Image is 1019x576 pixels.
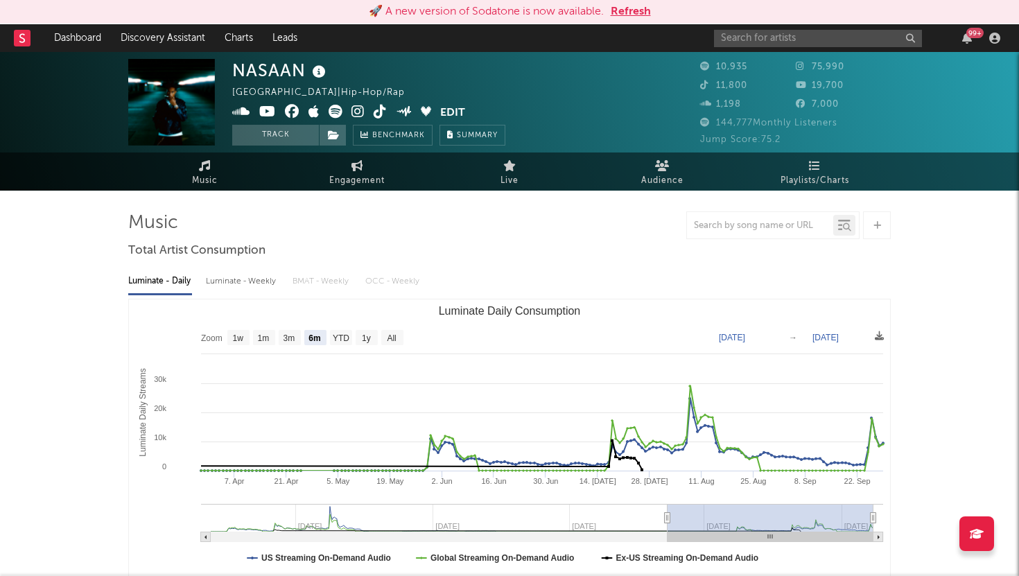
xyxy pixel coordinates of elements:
text: All [387,333,396,343]
span: 19,700 [796,81,844,90]
text: Zoom [201,333,223,343]
div: 99 + [966,28,984,38]
text: 0 [162,462,166,471]
a: Leads [263,24,307,52]
text: 25. Aug [740,477,766,485]
text: 1y [362,333,371,343]
text: → [789,333,797,342]
input: Search by song name or URL [687,220,833,232]
text: [DATE] [812,333,839,342]
text: 7. Apr [225,477,245,485]
text: 20k [154,404,166,412]
input: Search for artists [714,30,922,47]
text: 2. Jun [432,477,453,485]
text: 22. Sep [844,477,871,485]
text: 21. Apr [275,477,299,485]
text: US Streaming On-Demand Audio [261,553,391,563]
text: 30. Jun [533,477,558,485]
text: 8. Sep [794,477,817,485]
a: Music [128,152,281,191]
span: Jump Score: 75.2 [700,135,781,144]
span: Engagement [329,173,385,189]
span: Benchmark [372,128,425,144]
a: Discovery Assistant [111,24,215,52]
a: Audience [586,152,738,191]
a: Engagement [281,152,433,191]
button: Edit [440,105,465,122]
a: Benchmark [353,125,433,146]
a: Charts [215,24,263,52]
text: 14. [DATE] [580,477,616,485]
span: 144,777 Monthly Listeners [700,119,837,128]
span: 11,800 [700,81,747,90]
div: Luminate - Weekly [206,270,279,293]
span: Summary [457,132,498,139]
text: [DATE] [719,333,745,342]
text: 6m [308,333,320,343]
text: 28. [DATE] [632,477,668,485]
a: Live [433,152,586,191]
text: 1w [233,333,244,343]
div: [GEOGRAPHIC_DATA] | Hip-Hop/Rap [232,85,421,101]
button: Summary [439,125,505,146]
span: 7,000 [796,100,839,109]
text: YTD [333,333,349,343]
span: 10,935 [700,62,747,71]
span: Live [500,173,519,189]
text: 1m [258,333,270,343]
span: 1,198 [700,100,741,109]
button: Track [232,125,319,146]
text: 16. Jun [481,477,506,485]
text: 19. May [376,477,404,485]
button: 99+ [962,33,972,44]
text: 30k [154,375,166,383]
span: Music [192,173,218,189]
div: NASAAN [232,59,329,82]
a: Dashboard [44,24,111,52]
span: Total Artist Consumption [128,243,265,259]
span: Playlists/Charts [781,173,849,189]
span: Audience [641,173,683,189]
text: Global Streaming On-Demand Audio [430,553,575,563]
text: Luminate Daily Consumption [439,305,581,317]
a: Playlists/Charts [738,152,891,191]
text: 3m [284,333,295,343]
div: Luminate - Daily [128,270,192,293]
text: 5. May [326,477,350,485]
button: Refresh [611,3,651,20]
span: 75,990 [796,62,844,71]
text: 11. Aug [688,477,714,485]
div: 🚀 A new version of Sodatone is now available. [369,3,604,20]
text: 10k [154,433,166,442]
text: Luminate Daily Streams [138,368,148,456]
text: Ex-US Streaming On-Demand Audio [616,553,759,563]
